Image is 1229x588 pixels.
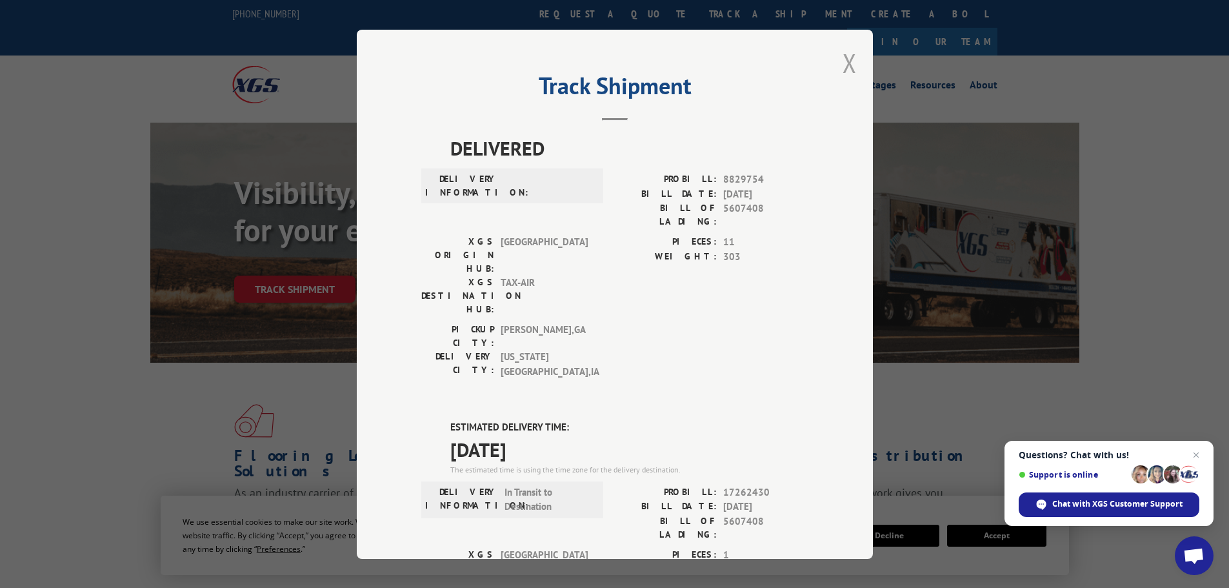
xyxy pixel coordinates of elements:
span: [GEOGRAPHIC_DATA] [501,547,588,588]
label: PIECES: [615,235,717,250]
span: TAX-AIR [501,276,588,316]
span: [GEOGRAPHIC_DATA] [501,235,588,276]
label: XGS ORIGIN HUB: [421,547,494,588]
label: PIECES: [615,547,717,562]
span: 17262430 [723,485,808,500]
h2: Track Shipment [421,77,808,101]
button: Close modal [843,46,857,80]
div: The estimated time is using the time zone for the delivery destination. [450,463,808,475]
span: DELIVERED [450,134,808,163]
span: [US_STATE][GEOGRAPHIC_DATA] , IA [501,350,588,379]
label: PROBILL: [615,485,717,500]
div: Open chat [1175,536,1214,575]
label: BILL OF LADING: [615,514,717,541]
span: [DATE] [723,500,808,514]
label: XGS ORIGIN HUB: [421,235,494,276]
label: DELIVERY INFORMATION: [425,172,498,199]
span: 11 [723,235,808,250]
span: 5607408 [723,514,808,541]
label: WEIGHT: [615,249,717,264]
span: In Transit to Destination [505,485,592,514]
span: Questions? Chat with us! [1019,450,1199,460]
label: ESTIMATED DELIVERY TIME: [450,420,808,435]
span: Close chat [1188,447,1204,463]
span: Chat with XGS Customer Support [1052,498,1183,510]
span: 1 [723,547,808,562]
span: [DATE] [450,434,808,463]
span: 8829754 [723,172,808,187]
span: [DATE] [723,187,808,201]
label: BILL DATE: [615,187,717,201]
label: BILL OF LADING: [615,201,717,228]
label: PROBILL: [615,172,717,187]
label: XGS DESTINATION HUB: [421,276,494,316]
div: Chat with XGS Customer Support [1019,492,1199,517]
label: PICKUP CITY: [421,323,494,350]
span: Support is online [1019,470,1127,480]
span: 303 [723,249,808,264]
label: DELIVERY CITY: [421,350,494,379]
span: [PERSON_NAME] , GA [501,323,588,350]
span: 5607408 [723,201,808,228]
label: BILL DATE: [615,500,717,514]
label: DELIVERY INFORMATION: [425,485,498,514]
